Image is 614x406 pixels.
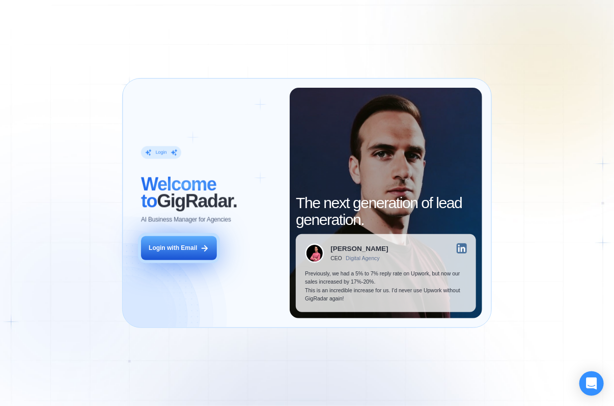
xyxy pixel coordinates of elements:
div: [PERSON_NAME] [331,245,388,252]
div: Login [156,149,167,156]
h2: ‍ GigRadar. [141,176,281,210]
div: Open Intercom Messenger [579,371,604,396]
h2: The next generation of lead generation. [296,194,476,228]
div: Login with Email [149,244,197,252]
p: AI Business Manager for Agencies [141,216,231,224]
span: Welcome to [141,174,216,212]
div: CEO [331,255,342,261]
p: Previously, we had a 5% to 7% reply rate on Upwork, but now our sales increased by 17%-20%. This ... [305,269,466,303]
button: Login with Email [141,236,217,260]
div: Digital Agency [346,255,380,261]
